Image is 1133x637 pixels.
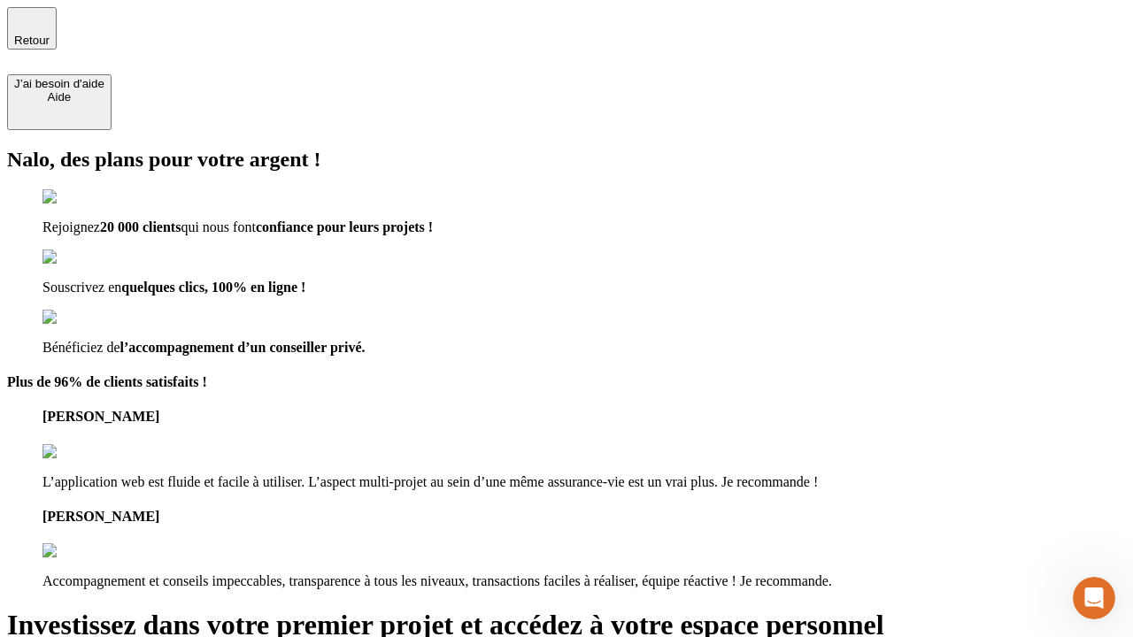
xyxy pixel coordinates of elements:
span: Souscrivez en [42,280,121,295]
h2: Nalo, des plans pour votre argent ! [7,148,1126,172]
div: Aide [14,90,104,104]
img: reviews stars [42,444,130,460]
img: checkmark [42,310,119,326]
span: confiance pour leurs projets ! [256,219,433,234]
span: Rejoignez [42,219,100,234]
img: checkmark [42,189,119,205]
span: Bénéficiez de [42,340,120,355]
div: J’ai besoin d'aide [14,77,104,90]
span: Retour [14,34,50,47]
img: reviews stars [42,543,130,559]
span: quelques clics, 100% en ligne ! [121,280,305,295]
h4: Plus de 96% de clients satisfaits ! [7,374,1126,390]
span: 20 000 clients [100,219,181,234]
span: l’accompagnement d’un conseiller privé. [120,340,366,355]
h4: [PERSON_NAME] [42,409,1126,425]
iframe: Intercom live chat [1073,577,1115,619]
img: checkmark [42,249,119,265]
p: Accompagnement et conseils impeccables, transparence à tous les niveaux, transactions faciles à r... [42,573,1126,589]
button: J’ai besoin d'aideAide [7,74,112,130]
button: Retour [7,7,57,50]
h4: [PERSON_NAME] [42,509,1126,525]
p: L’application web est fluide et facile à utiliser. L’aspect multi-projet au sein d’une même assur... [42,474,1126,490]
span: qui nous font [181,219,255,234]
